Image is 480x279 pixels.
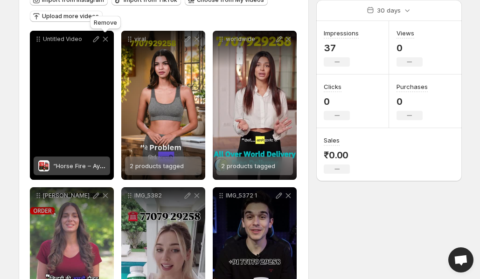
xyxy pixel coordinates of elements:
p: 37 [324,42,359,54]
div: Untitled Video“Horse Fire – Ayurvedic Power & Stamina Booster (Oil + Tablet Combo)” (50% Off)“Hor... [30,31,114,180]
p: worldwide [226,35,274,43]
a: Open chat [448,247,473,272]
span: 2 products tagged [130,162,184,170]
h3: Clicks [324,82,341,91]
p: 0 [397,42,423,54]
p: [PERSON_NAME] [43,192,91,199]
button: Upload more videos [30,11,103,22]
p: viral [134,35,183,43]
h3: Sales [324,136,340,145]
img: “Horse Fire – Ayurvedic Power & Stamina Booster (Oil + Tablet Combo)” (50% Off) [38,160,49,171]
div: worldwide2 products tagged [213,31,297,180]
div: viral2 products tagged [121,31,205,180]
p: 30 days [377,6,401,15]
p: Untitled Video [43,35,91,43]
p: ₹0.00 [324,150,350,161]
p: IMG_5372 1 [226,192,274,199]
h3: Impressions [324,28,359,38]
span: Upload more videos [42,13,99,20]
p: 0 [397,96,428,107]
span: “Horse Fire – Ayurvedic Power & Stamina Booster (Oil + Tablet Combo)” (50% Off) [53,162,294,170]
h3: Views [397,28,414,38]
h3: Purchases [397,82,428,91]
p: 0 [324,96,350,107]
span: 2 products tagged [221,162,275,170]
p: IMG_5382 [134,192,183,199]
